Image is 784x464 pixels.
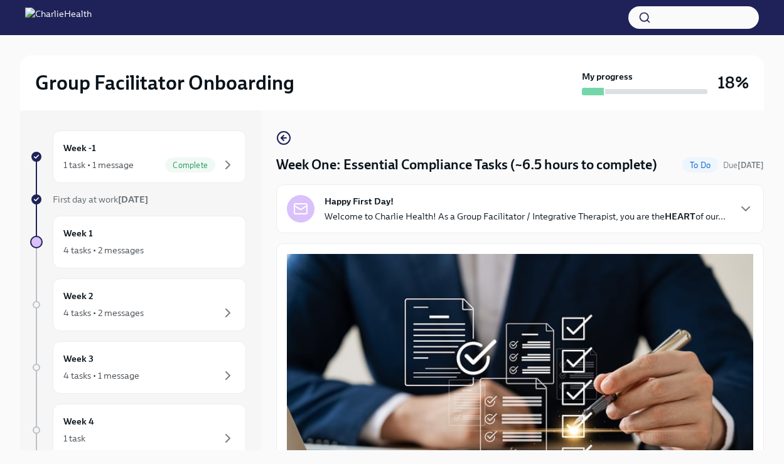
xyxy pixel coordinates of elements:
a: Week -11 task • 1 messageComplete [30,130,246,183]
span: To Do [682,161,718,170]
strong: [DATE] [738,161,764,170]
a: Week 24 tasks • 2 messages [30,278,246,331]
h4: Week One: Essential Compliance Tasks (~6.5 hours to complete) [276,156,657,174]
strong: Happy First Day! [325,195,394,208]
span: Due [723,161,764,170]
h6: Week -1 [63,141,96,155]
strong: [DATE] [118,194,148,205]
img: CharlieHealth [25,8,92,28]
a: Week 34 tasks • 1 message [30,341,246,394]
span: First day at work [53,194,148,205]
span: Complete [165,161,215,170]
div: 1 task • 1 message [63,159,134,171]
a: Week 41 task [30,404,246,456]
div: 4 tasks • 2 messages [63,244,144,256]
h3: 18% [717,71,749,94]
h6: Week 1 [63,226,93,240]
div: 1 task [63,432,85,445]
strong: My progress [582,70,633,83]
div: 4 tasks • 1 message [63,369,139,382]
div: 4 tasks • 2 messages [63,307,144,319]
h6: Week 4 [63,414,94,428]
h2: Group Facilitator Onboarding [35,70,294,95]
a: Week 14 tasks • 2 messages [30,216,246,268]
h6: Week 3 [63,352,94,366]
strong: HEART [665,211,695,222]
h6: Week 2 [63,289,94,303]
p: Welcome to Charlie Health! As a Group Facilitator / Integrative Therapist, you are the of our... [325,210,726,223]
a: First day at work[DATE] [30,193,246,206]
